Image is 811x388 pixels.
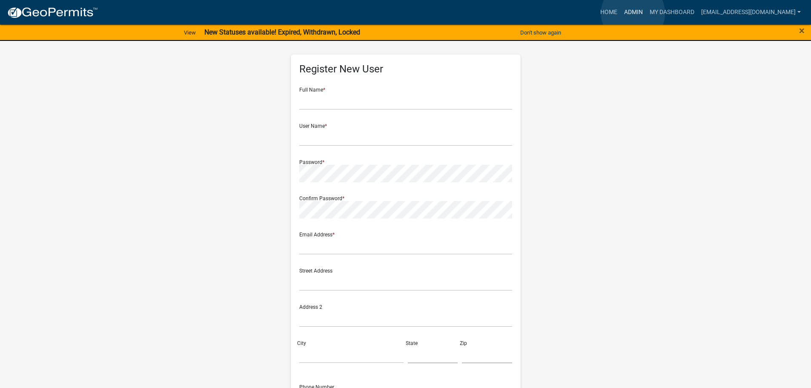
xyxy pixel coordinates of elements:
a: My Dashboard [646,4,698,20]
a: View [181,26,199,40]
h5: Register New User [299,63,512,75]
a: Home [597,4,621,20]
button: Don't show again [517,26,565,40]
strong: New Statuses available! Expired, Withdrawn, Locked [204,28,360,36]
a: [EMAIL_ADDRESS][DOMAIN_NAME] [698,4,804,20]
span: × [799,25,805,37]
button: Close [799,26,805,36]
a: Admin [621,4,646,20]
